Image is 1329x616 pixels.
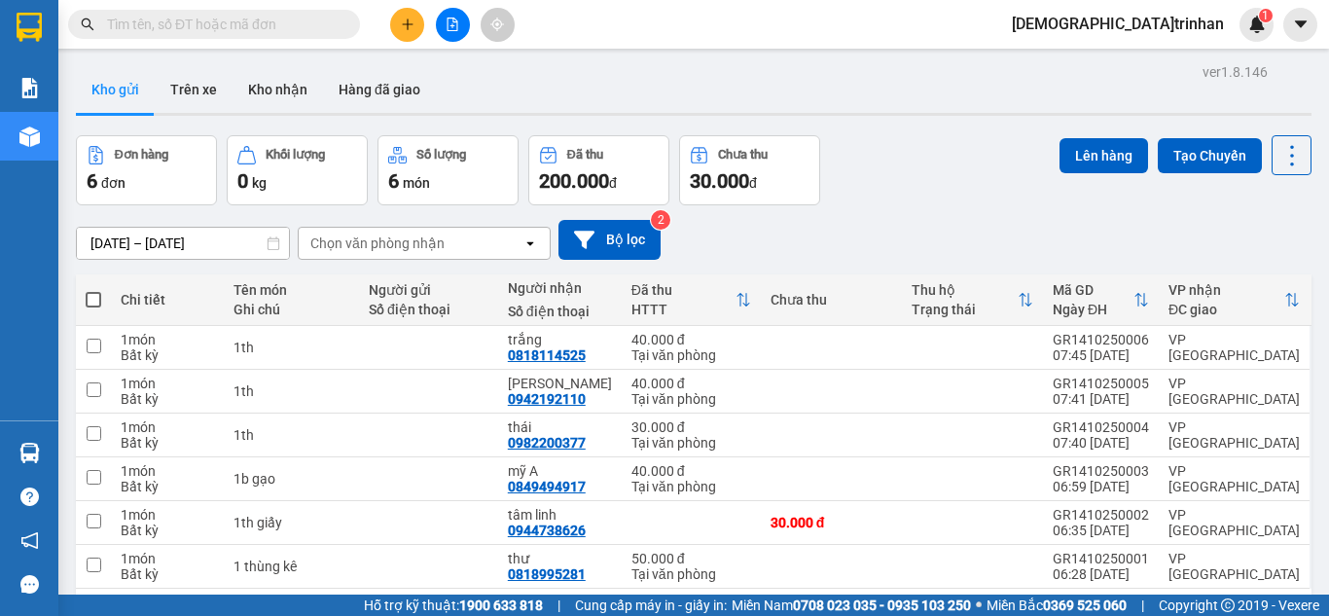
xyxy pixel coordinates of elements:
div: GR1410250002 [1053,507,1149,523]
div: Đã thu [631,282,736,298]
div: 1th [233,427,348,443]
div: Số điện thoại [369,302,488,317]
img: logo-vxr [17,13,42,42]
span: caret-down [1292,16,1310,33]
div: 0944738626 [508,523,586,538]
div: Thu hộ [912,282,1018,298]
div: tâm linh [508,507,612,523]
div: 40.000 đ [631,376,751,391]
sup: 1 [1259,9,1273,22]
div: Người gửi [369,282,488,298]
sup: 2 [651,210,670,230]
div: HTTT [631,302,736,317]
div: 07:41 [DATE] [1053,391,1149,407]
div: VP [GEOGRAPHIC_DATA] [1168,376,1300,407]
div: Số lượng [416,148,466,162]
div: Bất kỳ [121,347,214,363]
div: 1th giấy [233,515,348,530]
div: Khối lượng [266,148,325,162]
span: 200.000 [539,169,609,193]
span: | [1141,595,1144,616]
div: 0982200377 [508,435,586,451]
input: Select a date range. [77,228,289,259]
span: Miền Bắc [987,595,1127,616]
div: VP nhận [1168,282,1284,298]
div: Bất kỳ [121,435,214,451]
div: Tại văn phòng [631,435,751,451]
div: 06:59 [DATE] [1053,479,1149,494]
div: Tại văn phòng [631,391,751,407]
button: plus [390,8,424,42]
svg: open [522,236,538,251]
img: warehouse-icon [19,127,40,147]
span: Hỗ trợ kỹ thuật: [364,595,543,616]
div: Chưa thu [718,148,768,162]
span: plus [401,18,414,31]
div: Số điện thoại [508,304,612,319]
div: Ghi chú [233,302,348,317]
button: Số lượng6món [377,135,519,205]
div: 40.000 đ [631,332,751,347]
th: Toggle SortBy [902,274,1043,326]
div: GR1410250005 [1053,376,1149,391]
div: VP [GEOGRAPHIC_DATA] [1168,507,1300,538]
div: GR1410250006 [1053,332,1149,347]
span: kg [252,175,267,191]
span: file-add [446,18,459,31]
div: 06:28 [DATE] [1053,566,1149,582]
div: thư [508,551,612,566]
span: notification [20,531,39,550]
div: GR1410250001 [1053,551,1149,566]
button: Đơn hàng6đơn [76,135,217,205]
div: 0818995281 [508,566,586,582]
span: Cung cấp máy in - giấy in: [575,595,727,616]
div: Tại văn phòng [631,566,751,582]
div: GIA THUẬN [508,376,612,391]
div: 50.000 đ [631,551,751,566]
span: đ [749,175,757,191]
div: GR1410250003 [1053,463,1149,479]
div: 30.000 đ [631,419,751,435]
span: message [20,575,39,594]
img: icon-new-feature [1248,16,1266,33]
button: Trên xe [155,66,233,113]
div: Ngày ĐH [1053,302,1133,317]
input: Tìm tên, số ĐT hoặc mã đơn [107,14,337,35]
button: Đã thu200.000đ [528,135,669,205]
div: 07:45 [DATE] [1053,347,1149,363]
span: 1 [1262,9,1269,22]
div: VP [GEOGRAPHIC_DATA] [1168,551,1300,582]
button: Chưa thu30.000đ [679,135,820,205]
div: Đơn hàng [115,148,168,162]
div: 30.000 đ [771,515,892,530]
img: warehouse-icon [19,443,40,463]
div: Bất kỳ [121,479,214,494]
div: GR1410250004 [1053,419,1149,435]
div: Đã thu [567,148,603,162]
span: 6 [87,169,97,193]
div: trắng [508,332,612,347]
div: 0942192110 [508,391,586,407]
div: Chi tiết [121,292,214,308]
div: thái [508,419,612,435]
span: aim [490,18,504,31]
div: 07:40 [DATE] [1053,435,1149,451]
div: Bất kỳ [121,566,214,582]
div: 0849494917 [508,479,586,494]
th: Toggle SortBy [622,274,761,326]
div: 1 món [121,551,214,566]
span: [DEMOGRAPHIC_DATA]trinhan [996,12,1239,36]
strong: 1900 633 818 [459,598,543,613]
button: caret-down [1283,8,1317,42]
th: Toggle SortBy [1159,274,1310,326]
img: solution-icon [19,78,40,98]
button: Khối lượng0kg [227,135,368,205]
div: Trạng thái [912,302,1018,317]
div: ĐC giao [1168,302,1284,317]
button: Lên hàng [1060,138,1148,173]
div: Bất kỳ [121,391,214,407]
div: 1 món [121,507,214,523]
div: 1 món [121,463,214,479]
div: 1 món [121,332,214,347]
button: file-add [436,8,470,42]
